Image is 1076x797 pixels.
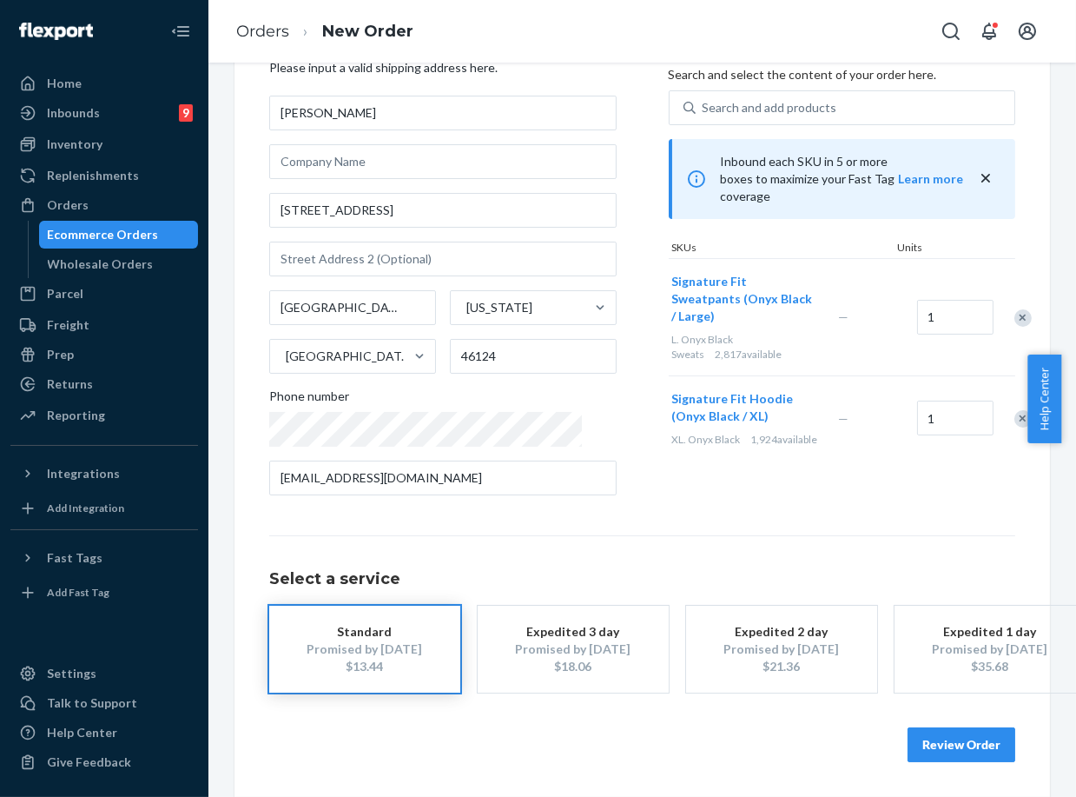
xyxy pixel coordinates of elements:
[839,411,849,426] span: —
[10,579,198,607] a: Add Fast Tag
[712,623,851,641] div: Expedited 2 day
[1014,410,1032,428] div: Remove Item
[751,433,818,446] span: 1,924 available
[269,606,460,693] button: StandardPromised by [DATE]$13.44
[672,274,813,323] span: Signature Fit Sweatpants (Onyx Black / Large)
[47,549,102,567] div: Fast Tags
[10,544,198,572] button: Fast Tags
[295,641,434,658] div: Promised by [DATE]
[672,333,734,361] span: L. Onyx Black Sweats
[1010,14,1045,49] button: Open account menu
[47,501,124,515] div: Add Integration
[163,14,198,49] button: Close Navigation
[921,641,1059,658] div: Promised by [DATE]
[972,14,1007,49] button: Open notifications
[47,104,100,122] div: Inbounds
[669,66,1016,83] p: Search and select the content of your order here.
[47,375,93,393] div: Returns
[39,221,199,249] a: Ecommerce Orders
[286,348,413,365] div: [GEOGRAPHIC_DATA]
[921,623,1059,641] div: Expedited 1 day
[10,460,198,488] button: Integrations
[839,309,849,324] span: —
[672,390,818,425] button: Signature Fit Hoodie (Onyx Black / XL)
[10,495,198,522] a: Add Integration
[269,193,617,228] input: Street Address
[703,99,837,116] div: Search and add products
[47,407,105,424] div: Reporting
[10,748,198,776] button: Give Feedback
[450,339,617,374] input: ZIP Code
[269,144,617,179] input: Company Name
[10,130,198,158] a: Inventory
[269,96,617,130] input: First & Last Name
[917,300,993,335] input: Quantity
[686,606,877,693] button: Expedited 2 dayPromised by [DATE]$21.36
[47,167,139,184] div: Replenishments
[934,14,968,49] button: Open Search Box
[10,689,198,717] a: Talk to Support
[48,256,154,273] div: Wholesale Orders
[47,724,117,741] div: Help Center
[48,226,159,243] div: Ecommerce Orders
[47,346,74,363] div: Prep
[269,290,436,325] input: City
[10,280,198,308] a: Parcel
[47,196,89,214] div: Orders
[295,658,434,675] div: $13.44
[47,316,89,334] div: Freight
[10,660,198,687] a: Settings
[712,641,851,658] div: Promised by [DATE]
[478,606,669,693] button: Expedited 3 dayPromised by [DATE]$18.06
[716,348,782,361] span: 2,817 available
[894,240,972,258] div: Units
[465,299,466,316] input: [US_STATE]
[269,571,1015,588] h1: Select a service
[295,623,434,641] div: Standard
[10,191,198,219] a: Orders
[504,658,643,675] div: $18.06
[917,401,993,435] input: Quantity
[908,727,1015,762] button: Review Order
[269,242,617,276] input: Street Address 2 (Optional)
[47,665,96,682] div: Settings
[669,139,1016,219] div: Inbound each SKU in 5 or more boxes to maximize your Fast Tag coverage
[269,388,349,412] span: Phone number
[47,136,102,153] div: Inventory
[672,433,741,446] span: XL. Onyx Black
[1027,355,1061,443] button: Help Center
[10,719,198,747] a: Help Center
[672,391,794,423] span: Signature Fit Hoodie (Onyx Black / XL)
[10,370,198,398] a: Returns
[1014,309,1032,327] div: Remove Item
[269,461,617,495] input: Email (Only Required for International)
[672,273,818,325] button: Signature Fit Sweatpants (Onyx Black / Large)
[898,170,963,188] button: Learn more
[47,754,131,771] div: Give Feedback
[10,70,198,97] a: Home
[921,658,1059,675] div: $35.68
[47,75,82,92] div: Home
[284,348,286,365] input: [GEOGRAPHIC_DATA]
[236,22,289,41] a: Orders
[47,585,109,600] div: Add Fast Tag
[19,23,93,40] img: Flexport logo
[977,169,994,188] button: close
[10,311,198,339] a: Freight
[712,658,851,675] div: $21.36
[39,250,199,278] a: Wholesale Orders
[10,99,198,127] a: Inbounds9
[47,465,120,482] div: Integrations
[10,402,198,429] a: Reporting
[10,341,198,369] a: Prep
[504,623,643,641] div: Expedited 3 day
[47,694,137,712] div: Talk to Support
[179,104,193,122] div: 9
[669,240,894,258] div: SKUs
[504,641,643,658] div: Promised by [DATE]
[322,22,413,41] a: New Order
[466,299,532,316] div: [US_STATE]
[222,6,427,57] ol: breadcrumbs
[10,162,198,189] a: Replenishments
